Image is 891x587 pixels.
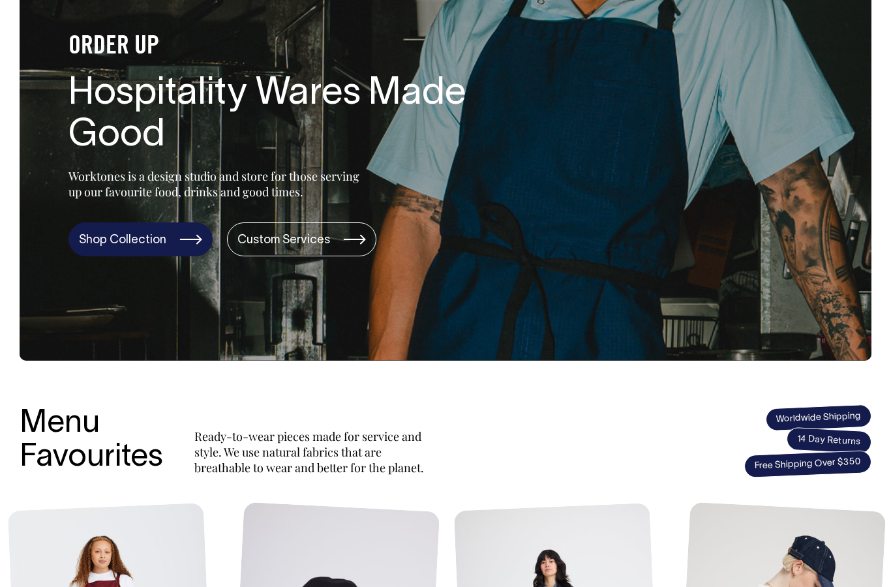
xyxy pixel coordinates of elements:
span: 14 Day Returns [786,427,872,455]
a: Custom Services [227,222,376,256]
p: Ready-to-wear pieces made for service and style. We use natural fabrics that are breathable to we... [194,429,429,475]
h4: ORDER UP [68,33,486,61]
p: Worktones is a design studio and store for those serving up our favourite food, drinks and good t... [68,168,365,200]
h1: Hospitality Wares Made Good [68,74,486,157]
a: Shop Collection [68,222,213,256]
span: Free Shipping Over $350 [744,450,871,478]
span: Worldwide Shipping [765,404,871,432]
h3: Menu Favourites [20,407,163,476]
